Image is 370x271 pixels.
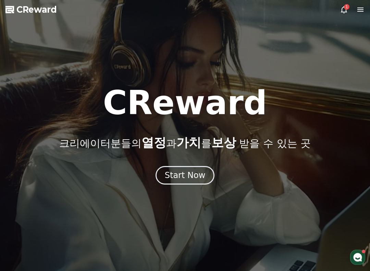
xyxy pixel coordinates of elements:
a: Start Now [156,173,215,179]
span: 열정 [141,135,166,150]
div: Start Now [165,170,206,181]
a: CReward [5,4,57,15]
h1: CReward [103,86,267,119]
span: CReward [16,4,57,15]
div: 1 [344,4,349,10]
span: 가치 [176,135,201,150]
p: 크리에이터분들의 과 를 받을 수 있는 곳 [59,136,311,150]
span: 보상 [211,135,236,150]
a: 1 [340,5,348,14]
button: Start Now [156,166,215,185]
